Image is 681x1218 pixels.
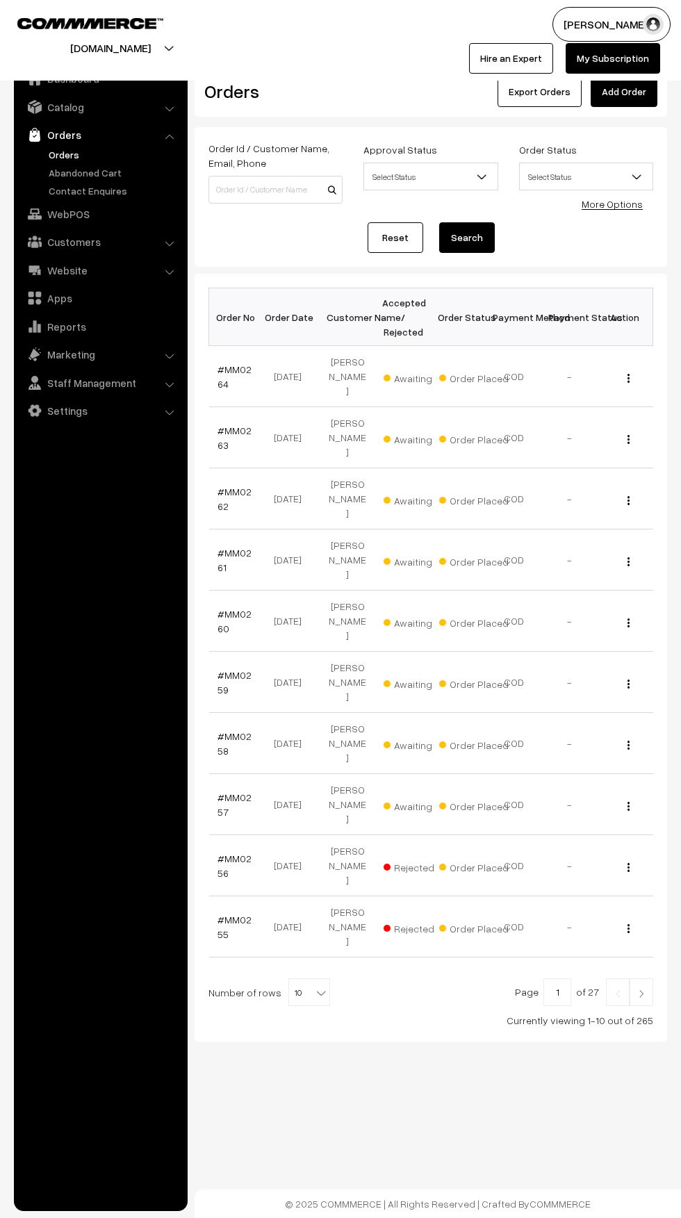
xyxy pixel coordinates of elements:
[486,529,542,591] td: COD
[45,147,183,162] a: Orders
[384,551,453,569] span: Awaiting
[195,1190,681,1218] footer: © 2025 COMMMERCE | All Rights Reserved | Crafted By
[320,407,375,468] td: [PERSON_NAME]
[289,979,329,1007] span: 10
[320,346,375,407] td: [PERSON_NAME]
[520,165,653,189] span: Select Status
[209,288,265,346] th: Order No
[612,989,624,998] img: Left
[384,612,453,630] span: Awaiting
[384,673,453,691] span: Awaiting
[627,802,630,811] img: Menu
[439,429,509,447] span: Order Placed
[363,142,437,157] label: Approval Status
[439,673,509,691] span: Order Placed
[17,258,183,283] a: Website
[368,222,423,253] a: Reset
[542,774,598,835] td: -
[384,857,453,875] span: Rejected
[515,986,539,998] span: Page
[542,407,598,468] td: -
[364,165,497,189] span: Select Status
[208,141,343,170] label: Order Id / Customer Name, Email, Phone
[45,183,183,198] a: Contact Enquires
[542,529,598,591] td: -
[218,730,252,757] a: #MM0258
[218,608,252,634] a: #MM0260
[439,551,509,569] span: Order Placed
[627,374,630,383] img: Menu
[643,14,664,35] img: user
[439,857,509,875] span: Order Placed
[218,547,252,573] a: #MM0261
[566,43,660,74] a: My Subscription
[498,76,582,107] button: Export Orders
[591,76,657,107] a: Add Order
[486,591,542,652] td: COD
[542,591,598,652] td: -
[542,713,598,774] td: -
[22,31,199,65] button: [DOMAIN_NAME]
[320,774,375,835] td: [PERSON_NAME]
[486,652,542,713] td: COD
[218,791,252,818] a: #MM0257
[542,652,598,713] td: -
[384,490,453,508] span: Awaiting
[486,835,542,896] td: COD
[320,288,375,346] th: Customer Name
[320,835,375,896] td: [PERSON_NAME]
[264,407,320,468] td: [DATE]
[17,14,139,31] a: COMMMERCE
[384,429,453,447] span: Awaiting
[264,835,320,896] td: [DATE]
[439,490,509,508] span: Order Placed
[519,163,653,190] span: Select Status
[264,774,320,835] td: [DATE]
[218,425,252,451] a: #MM0263
[542,896,598,957] td: -
[439,612,509,630] span: Order Placed
[439,734,509,752] span: Order Placed
[519,142,577,157] label: Order Status
[17,342,183,367] a: Marketing
[45,165,183,180] a: Abandoned Cart
[542,835,598,896] td: -
[17,94,183,120] a: Catalog
[542,346,598,407] td: -
[218,363,252,390] a: #MM0264
[439,222,495,253] button: Search
[486,468,542,529] td: COD
[320,896,375,957] td: [PERSON_NAME]
[320,652,375,713] td: [PERSON_NAME]
[384,918,453,936] span: Rejected
[542,468,598,529] td: -
[627,863,630,872] img: Menu
[218,486,252,512] a: #MM0262
[264,288,320,346] th: Order Date
[208,176,343,204] input: Order Id / Customer Name / Customer Email / Customer Phone
[363,163,498,190] span: Select Status
[17,229,183,254] a: Customers
[627,680,630,689] img: Menu
[17,122,183,147] a: Orders
[439,918,509,936] span: Order Placed
[486,346,542,407] td: COD
[17,201,183,227] a: WebPOS
[576,986,599,998] span: of 27
[264,346,320,407] td: [DATE]
[264,713,320,774] td: [DATE]
[17,398,183,423] a: Settings
[204,81,341,102] h2: Orders
[598,288,653,346] th: Action
[218,853,252,879] a: #MM0256
[218,669,252,696] a: #MM0259
[17,370,183,395] a: Staff Management
[486,896,542,957] td: COD
[288,978,330,1006] span: 10
[627,618,630,627] img: Menu
[208,985,281,1000] span: Number of rows
[17,314,183,339] a: Reports
[320,529,375,591] td: [PERSON_NAME]
[384,368,453,386] span: Awaiting
[627,557,630,566] img: Menu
